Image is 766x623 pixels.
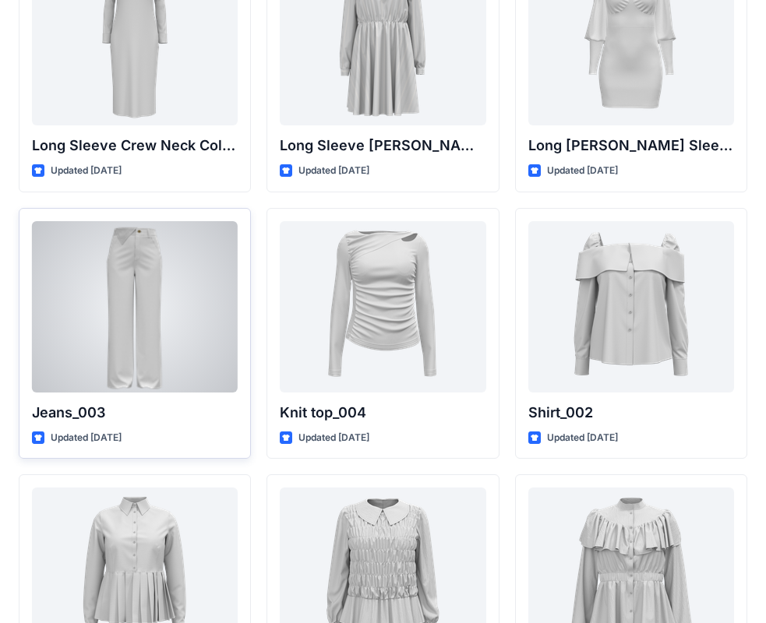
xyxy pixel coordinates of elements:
[547,430,618,446] p: Updated [DATE]
[528,135,734,157] p: Long [PERSON_NAME] Sleeve Ruched Mini Dress
[298,163,369,179] p: Updated [DATE]
[280,402,485,424] p: Knit top_004
[280,221,485,392] a: Knit top_004
[32,135,238,157] p: Long Sleeve Crew Neck Column Dress
[32,402,238,424] p: Jeans_003
[51,163,122,179] p: Updated [DATE]
[528,402,734,424] p: Shirt_002
[51,430,122,446] p: Updated [DATE]
[298,430,369,446] p: Updated [DATE]
[280,135,485,157] p: Long Sleeve [PERSON_NAME] Collar Gathered Waist Dress
[547,163,618,179] p: Updated [DATE]
[32,221,238,392] a: Jeans_003
[528,221,734,392] a: Shirt_002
